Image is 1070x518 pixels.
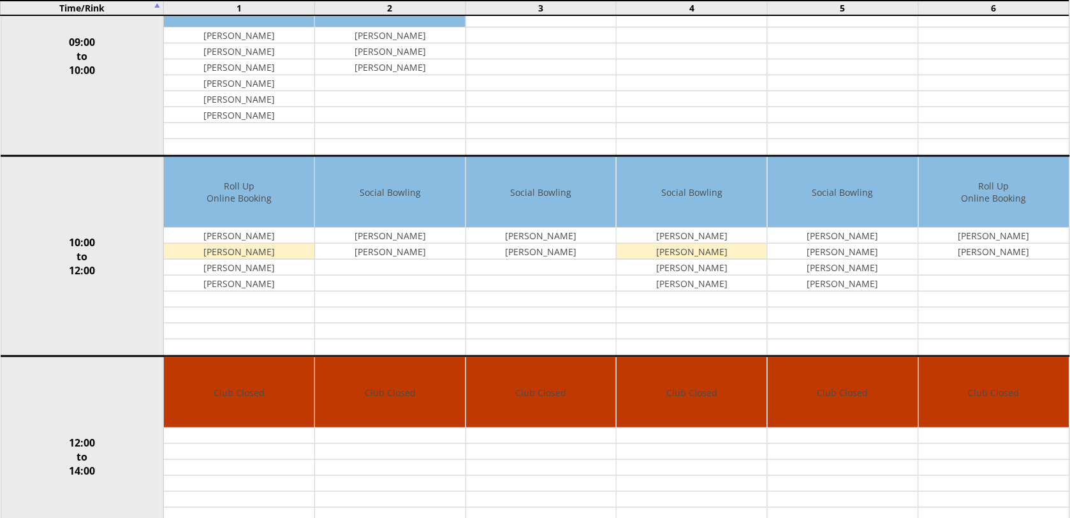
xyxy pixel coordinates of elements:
td: [PERSON_NAME] [315,43,465,59]
td: [PERSON_NAME] [164,59,314,75]
td: 3 [465,1,617,15]
td: [PERSON_NAME] [315,228,465,244]
td: Roll Up Online Booking [919,157,1069,228]
td: [PERSON_NAME] [466,228,617,244]
td: 2 [314,1,465,15]
td: 1 [164,1,315,15]
td: Social Bowling [617,157,767,228]
td: [PERSON_NAME] [164,276,314,292]
td: [PERSON_NAME] [315,27,465,43]
td: [PERSON_NAME] [919,244,1069,260]
td: [PERSON_NAME] [164,43,314,59]
td: [PERSON_NAME] [164,91,314,107]
td: [PERSON_NAME] [164,27,314,43]
td: [PERSON_NAME] [466,244,617,260]
td: [PERSON_NAME] [768,260,918,276]
td: [PERSON_NAME] [164,260,314,276]
td: 10:00 to 12:00 [1,156,164,357]
td: [PERSON_NAME] [164,107,314,123]
td: [PERSON_NAME] [768,228,918,244]
td: [PERSON_NAME] [164,244,314,260]
td: 5 [767,1,918,15]
td: Roll Up Online Booking [164,157,314,228]
td: [PERSON_NAME] [164,228,314,244]
td: [PERSON_NAME] [315,59,465,75]
td: [PERSON_NAME] [617,228,767,244]
td: [PERSON_NAME] [617,244,767,260]
td: 6 [918,1,1069,15]
td: [PERSON_NAME] [768,244,918,260]
td: [PERSON_NAME] [164,75,314,91]
td: 4 [617,1,768,15]
td: Club Closed [617,357,767,428]
td: [PERSON_NAME] [919,228,1069,244]
td: Club Closed [768,357,918,428]
td: Social Bowling [315,157,465,228]
td: [PERSON_NAME] [617,276,767,292]
td: Club Closed [919,357,1069,428]
td: Club Closed [315,357,465,428]
td: Social Bowling [768,157,918,228]
td: Club Closed [164,357,314,428]
td: Time/Rink [1,1,164,15]
td: [PERSON_NAME] [315,244,465,260]
td: Social Bowling [466,157,617,228]
td: Club Closed [466,357,617,428]
td: [PERSON_NAME] [617,260,767,276]
td: [PERSON_NAME] [768,276,918,292]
